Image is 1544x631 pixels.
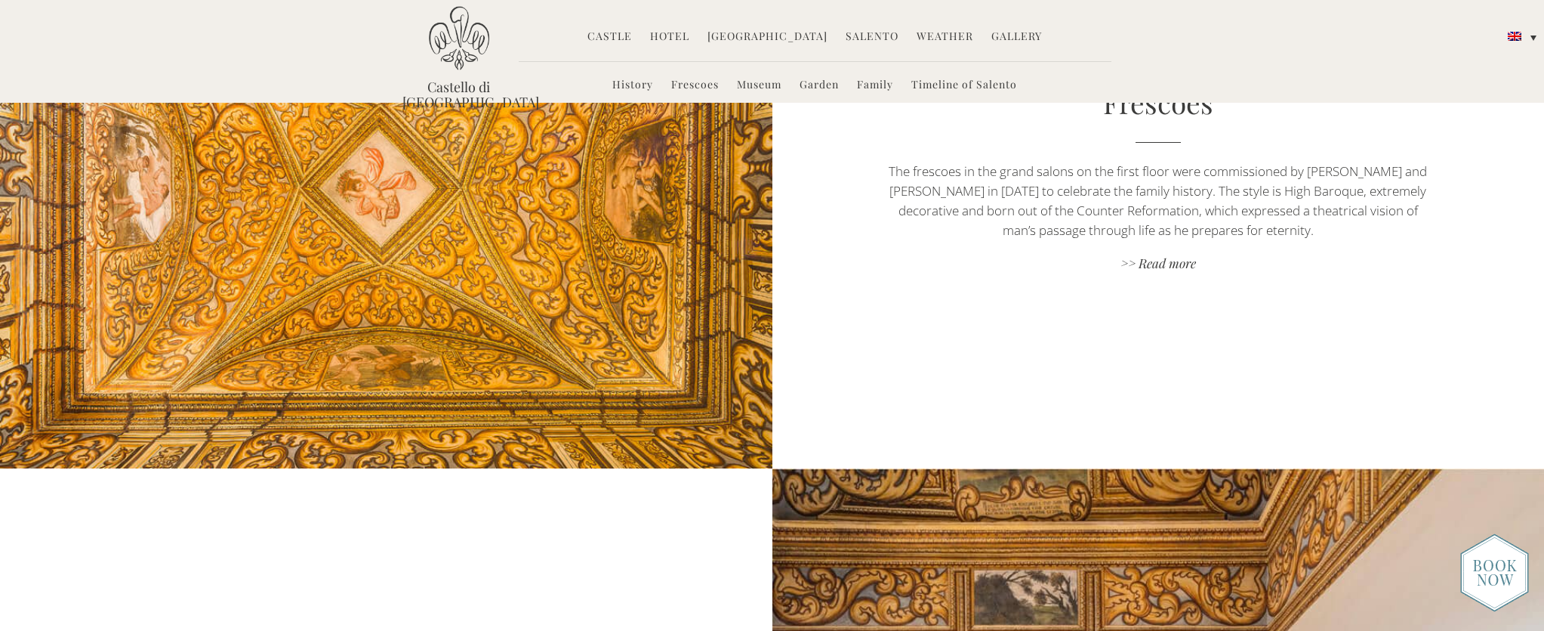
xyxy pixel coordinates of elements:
[429,6,489,70] img: Castello di Ugento
[1460,534,1529,612] img: new-booknow.png
[402,79,516,110] a: Castello di [GEOGRAPHIC_DATA]
[991,29,1042,46] a: Gallery
[888,255,1428,275] a: >> Read more
[917,29,973,46] a: Weather
[707,29,827,46] a: [GEOGRAPHIC_DATA]
[800,77,839,94] a: Garden
[587,29,632,46] a: Castle
[650,29,689,46] a: Hotel
[1508,32,1521,41] img: English
[857,77,893,94] a: Family
[888,162,1428,240] p: The frescoes in the grand salons on the first floor were commissioned by [PERSON_NAME] and [PERSO...
[911,77,1017,94] a: Timeline of Salento
[671,77,719,94] a: Frescoes
[737,77,781,94] a: Museum
[846,29,898,46] a: Salento
[612,77,653,94] a: History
